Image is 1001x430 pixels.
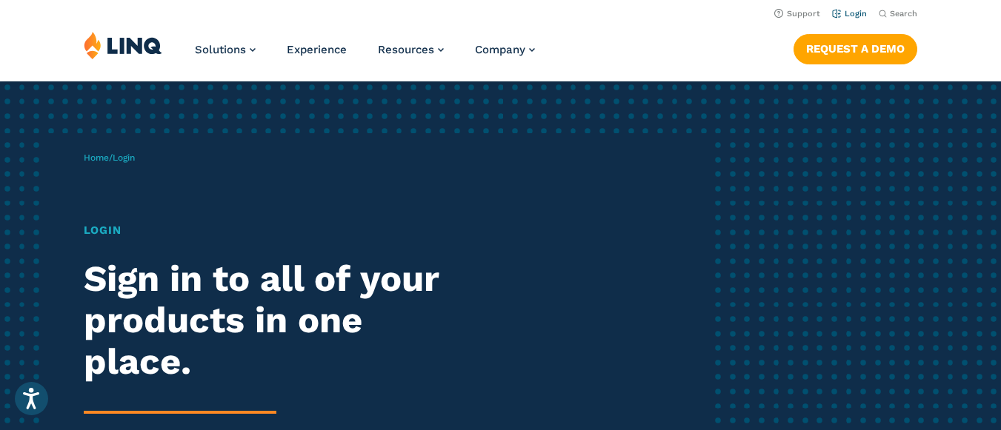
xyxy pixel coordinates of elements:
nav: Button Navigation [794,31,917,64]
span: / [84,152,135,163]
a: Support [774,9,820,19]
a: Login [832,9,867,19]
a: Resources [378,43,444,56]
h1: Login [84,222,470,239]
a: Request a Demo [794,34,917,64]
a: Company [475,43,535,56]
span: Search [890,9,917,19]
img: LINQ | K‑12 Software [84,31,162,59]
button: Open Search Bar [879,8,917,19]
a: Solutions [195,43,256,56]
a: Experience [287,43,347,56]
span: Solutions [195,43,246,56]
span: Login [113,152,135,163]
span: Company [475,43,525,56]
nav: Primary Navigation [195,31,535,80]
span: Resources [378,43,434,56]
h2: Sign in to all of your products in one place. [84,258,470,383]
a: Home [84,152,109,163]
